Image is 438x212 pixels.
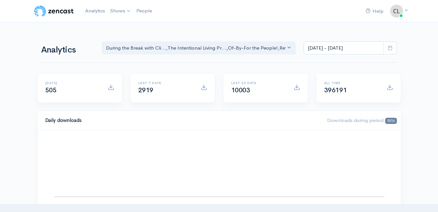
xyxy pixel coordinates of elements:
svg: A chart. [45,138,393,204]
a: Analytics [83,4,108,18]
a: Help [363,4,386,18]
h1: Analytics [41,45,94,55]
img: ... [390,5,403,18]
span: 2919 [138,86,153,94]
div: During the Break with Cli... , The Intentional Living Pr... , Of-By-For the People! , Rethink - R... [106,44,286,52]
span: 505 [45,86,57,94]
span: 5016 [385,118,397,124]
h6: [DATE] [45,81,100,85]
span: Downloads during period: [327,117,397,123]
h4: Daily downloads [45,118,320,123]
h6: All time [324,81,379,85]
span: 396191 [324,86,347,94]
a: People [134,4,155,18]
a: Shows [108,4,134,18]
img: ZenCast Logo [33,5,75,18]
span: 10003 [231,86,250,94]
h6: Last 30 days [231,81,286,85]
input: analytics date range selector [304,41,384,55]
h6: Last 7 days [138,81,193,85]
button: During the Break with Cli..., The Intentional Living Pr..., Of-By-For the People!, Rethink - Rese... [102,41,296,55]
